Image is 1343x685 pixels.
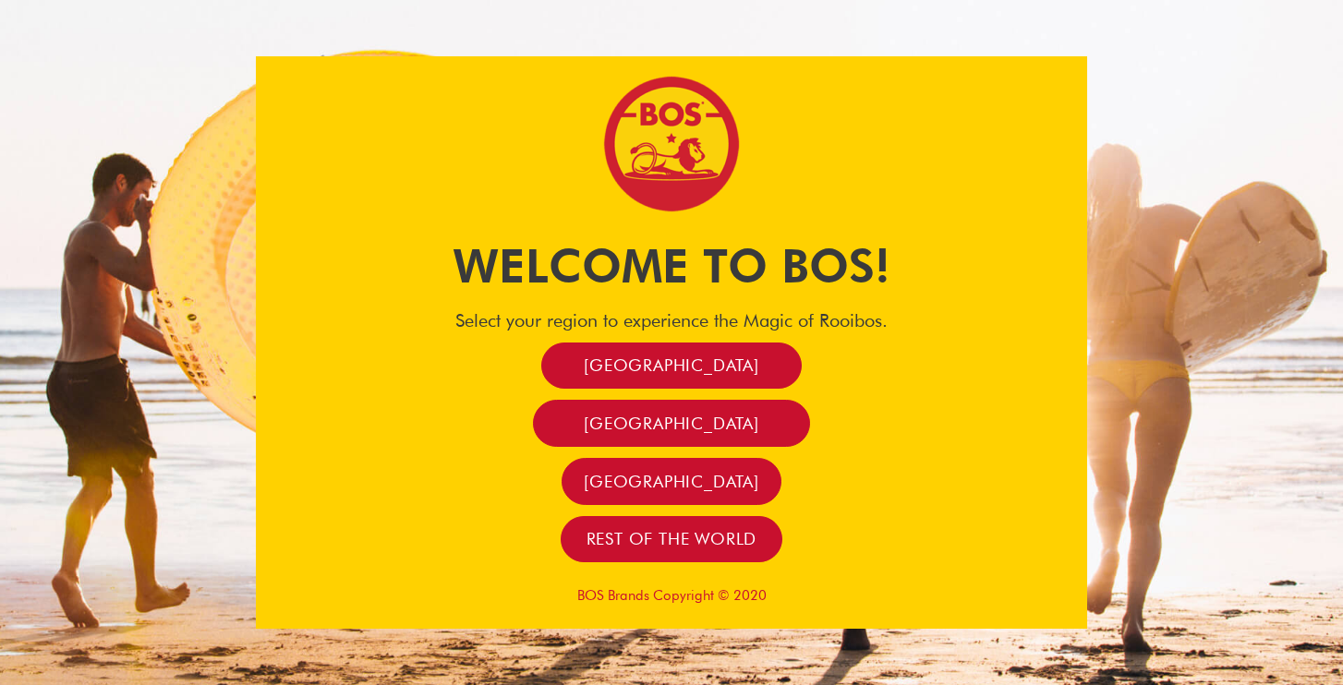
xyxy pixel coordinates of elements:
[602,75,741,213] img: Bos Brands
[587,528,757,549] span: Rest of the world
[256,309,1087,331] h4: Select your region to experience the Magic of Rooibos.
[562,458,781,505] a: [GEOGRAPHIC_DATA]
[533,400,810,447] a: [GEOGRAPHIC_DATA]
[256,234,1087,298] h1: Welcome to BOS!
[584,355,759,376] span: [GEOGRAPHIC_DATA]
[584,471,759,492] span: [GEOGRAPHIC_DATA]
[541,342,802,390] a: [GEOGRAPHIC_DATA]
[561,516,783,563] a: Rest of the world
[256,587,1087,604] p: BOS Brands Copyright © 2020
[584,413,759,434] span: [GEOGRAPHIC_DATA]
